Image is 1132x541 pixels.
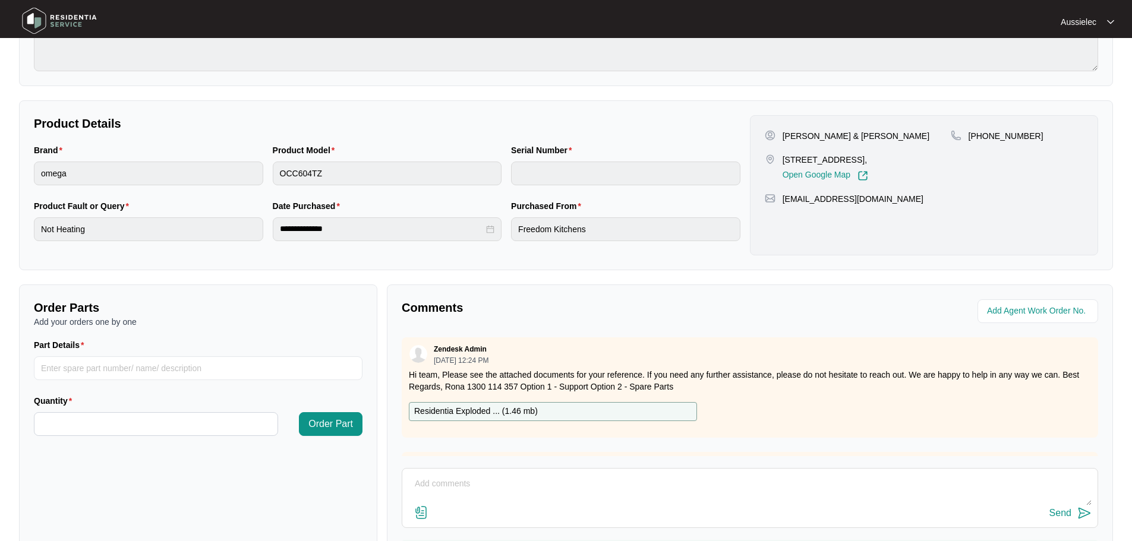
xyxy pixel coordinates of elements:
label: Date Purchased [273,200,345,212]
button: Send [1049,505,1092,521]
input: Serial Number [511,162,740,185]
input: Date Purchased [280,223,484,235]
button: Order Part [299,412,362,436]
p: [EMAIL_ADDRESS][DOMAIN_NAME] [783,193,923,205]
p: Product Details [34,115,740,132]
p: Residentia Exploded ... ( 1.46 mb ) [414,405,538,418]
img: Link-External [857,170,868,181]
a: Open Google Map [783,170,868,181]
input: Purchased From [511,217,740,241]
img: map-pin [951,130,961,141]
label: Part Details [34,339,89,351]
p: [STREET_ADDRESS], [783,154,868,166]
img: user-pin [765,130,775,141]
img: map-pin [765,193,775,204]
label: Quantity [34,395,77,407]
input: Brand [34,162,263,185]
img: residentia service logo [18,3,101,39]
input: Product Model [273,162,502,185]
input: Add Agent Work Order No. [987,304,1091,318]
label: Brand [34,144,67,156]
label: Product Fault or Query [34,200,134,212]
img: map-pin [765,154,775,164]
input: Product Fault or Query [34,217,263,241]
p: [PERSON_NAME] & [PERSON_NAME] [783,130,929,142]
p: [DATE] 12:24 PM [434,357,488,364]
p: Add your orders one by one [34,316,362,328]
div: Send [1049,508,1071,518]
img: dropdown arrow [1107,19,1114,25]
span: Order Part [308,417,353,431]
label: Purchased From [511,200,586,212]
p: Zendesk Admin [434,344,487,354]
img: file-attachment-doc.svg [414,505,428,520]
img: user.svg [409,345,427,363]
label: Product Model [273,144,340,156]
input: Part Details [34,356,362,380]
p: Hi team, Please see the attached documents for your reference. If you need any further assistance... [409,369,1091,393]
p: [PHONE_NUMBER] [969,130,1043,142]
p: Comments [402,299,742,316]
p: Aussielec [1061,16,1096,28]
img: send-icon.svg [1077,506,1092,520]
p: Order Parts [34,299,362,316]
label: Serial Number [511,144,576,156]
input: Quantity [34,413,278,435]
